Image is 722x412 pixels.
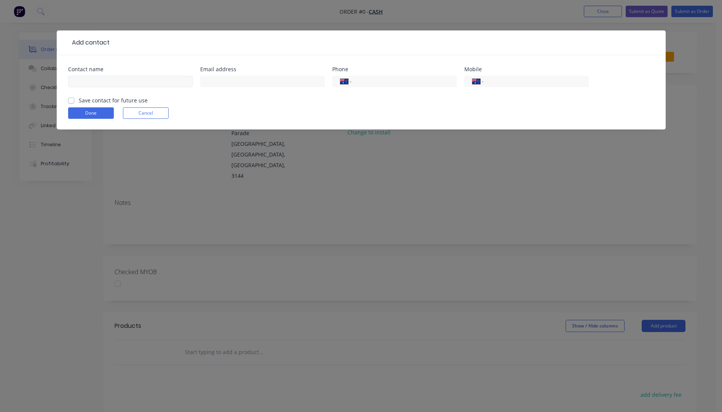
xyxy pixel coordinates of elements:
div: Mobile [464,67,589,72]
label: Save contact for future use [79,96,148,104]
button: Done [68,107,114,119]
div: Contact name [68,67,193,72]
button: Cancel [123,107,169,119]
div: Phone [332,67,457,72]
div: Email address [200,67,325,72]
div: Add contact [68,38,110,47]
